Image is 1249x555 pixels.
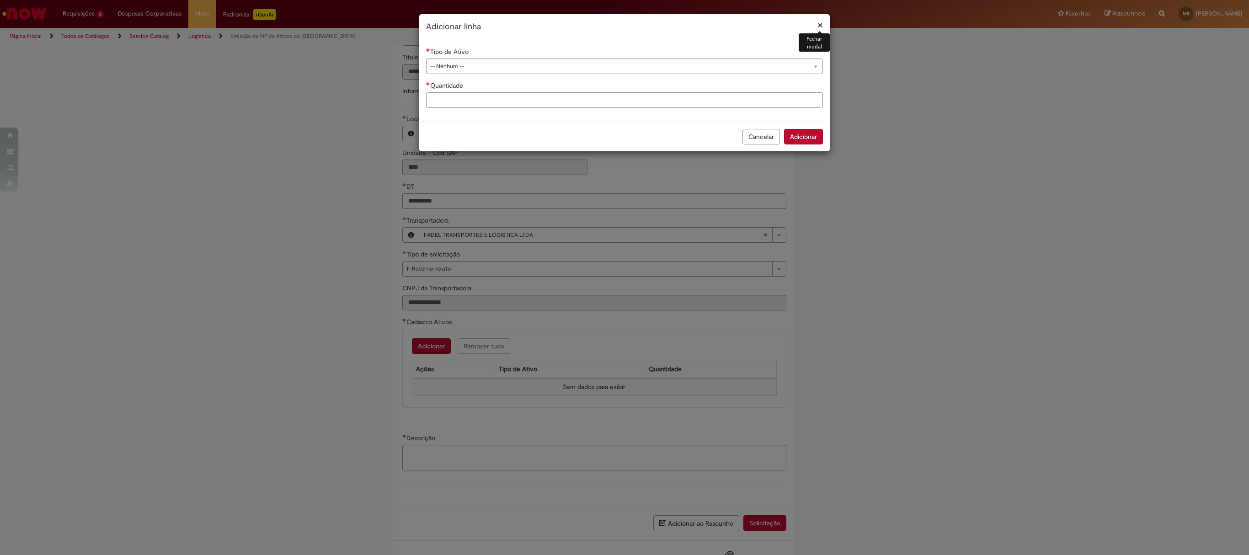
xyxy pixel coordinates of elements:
[799,33,830,52] div: Fechar modal
[426,92,823,108] input: Quantidade
[430,59,804,74] span: -- Nenhum --
[430,81,465,90] span: Quantidade
[426,21,823,33] h2: Adicionar linha
[426,82,430,85] span: Necessários
[430,48,470,56] span: Tipo de Ativo
[784,129,823,144] button: Adicionar
[817,20,823,30] button: Fechar modal
[742,129,780,144] button: Cancelar
[426,48,430,52] span: Necessários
